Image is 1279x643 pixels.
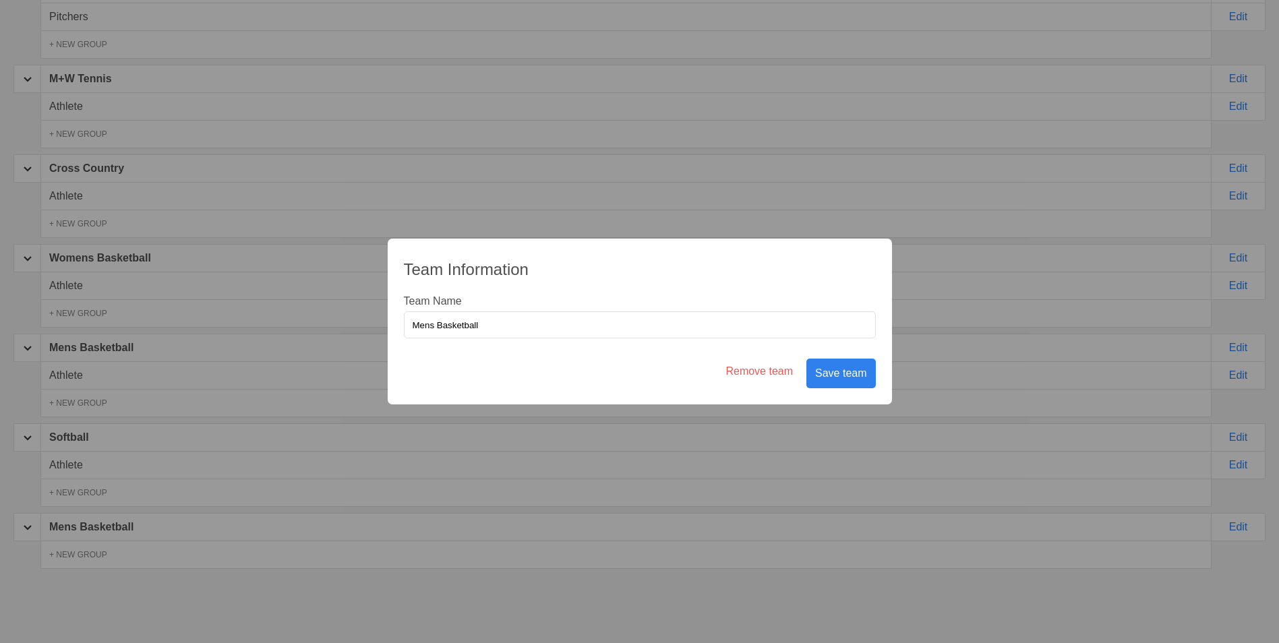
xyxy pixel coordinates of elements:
[404,260,876,279] div: Team Information
[806,359,875,388] div: Save team
[404,295,876,307] div: Team Name
[1212,578,1279,643] iframe: Chat Widget
[719,359,800,388] div: Remove team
